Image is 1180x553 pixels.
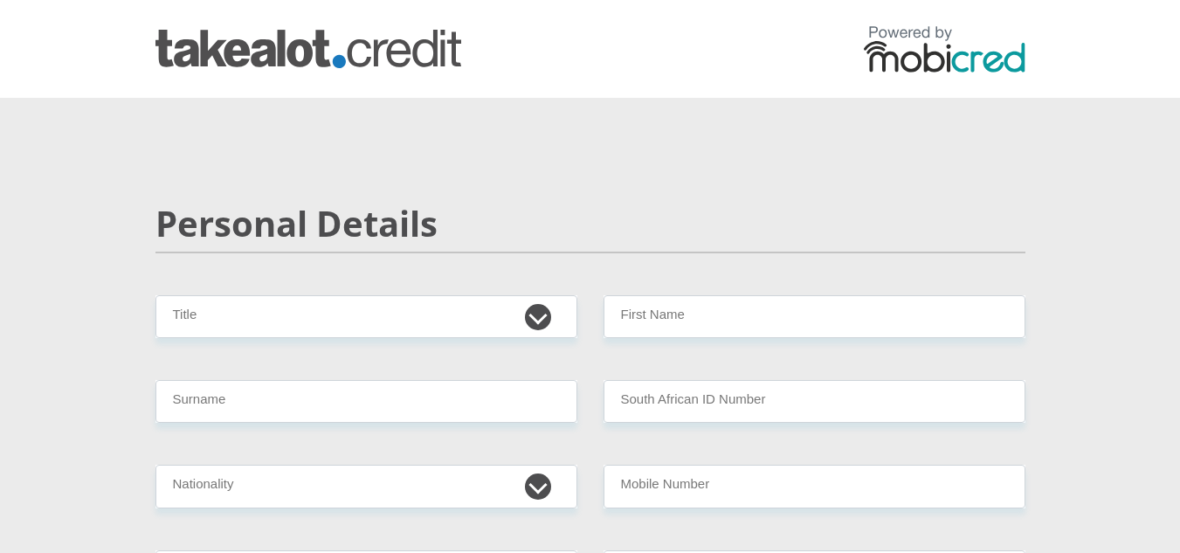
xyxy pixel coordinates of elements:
[155,380,577,423] input: Surname
[604,380,1025,423] input: ID Number
[604,295,1025,338] input: First Name
[155,203,1025,245] h2: Personal Details
[864,25,1025,73] img: powered by mobicred logo
[604,465,1025,508] input: Contact Number
[155,30,461,68] img: takealot_credit logo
